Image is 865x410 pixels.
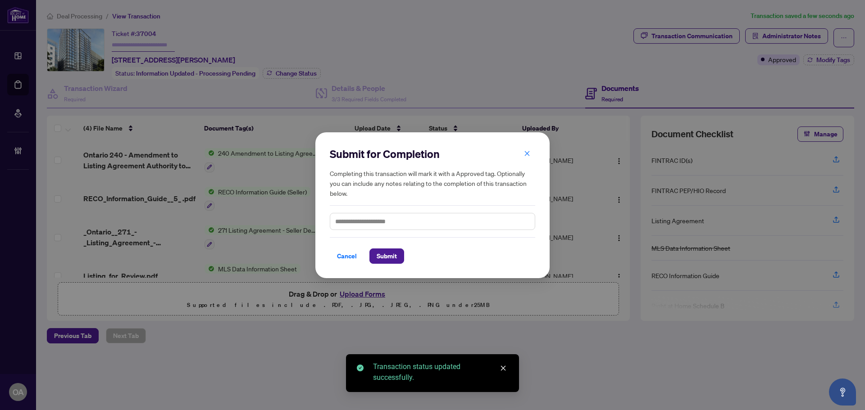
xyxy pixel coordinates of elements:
[330,168,535,198] h5: Completing this transaction will mark it with a Approved tag. Optionally you can include any note...
[829,378,856,405] button: Open asap
[337,249,357,263] span: Cancel
[500,365,506,371] span: close
[373,361,508,383] div: Transaction status updated successfully.
[524,150,530,156] span: close
[330,248,364,264] button: Cancel
[377,249,397,263] span: Submit
[357,365,364,371] span: check-circle
[498,363,508,373] a: Close
[369,248,404,264] button: Submit
[330,147,535,161] h2: Submit for Completion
